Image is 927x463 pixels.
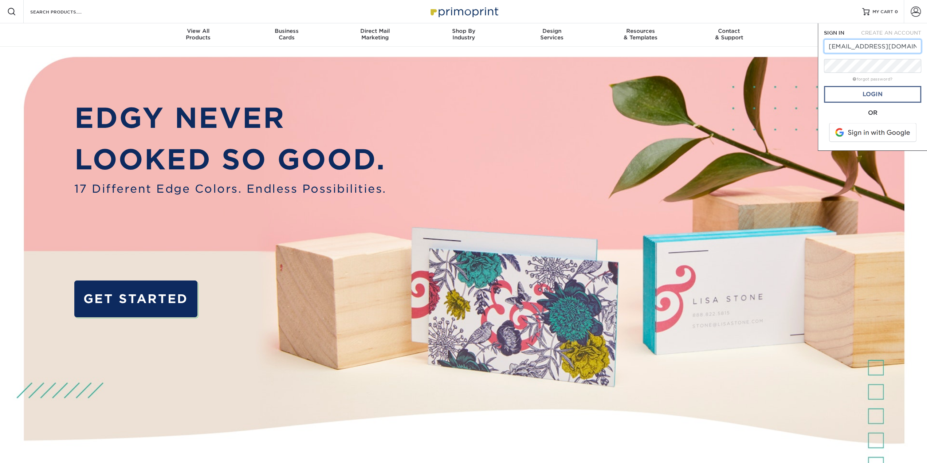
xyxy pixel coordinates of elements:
[154,28,243,41] div: Products
[508,28,596,34] span: Design
[895,9,898,14] span: 0
[154,28,243,34] span: View All
[596,28,685,41] div: & Templates
[242,23,331,47] a: BusinessCards
[685,28,773,41] div: & Support
[824,109,921,117] div: OR
[419,23,508,47] a: Shop ByIndustry
[596,23,685,47] a: Resources& Templates
[331,28,419,34] span: Direct Mail
[685,28,773,34] span: Contact
[331,23,419,47] a: Direct MailMarketing
[419,28,508,41] div: Industry
[331,28,419,41] div: Marketing
[508,23,596,47] a: DesignServices
[74,139,386,181] p: LOOKED SO GOOD.
[824,30,844,36] span: SIGN IN
[596,28,685,34] span: Resources
[824,39,921,53] input: Email
[242,28,331,34] span: Business
[853,77,892,82] a: forgot password?
[824,86,921,103] a: Login
[74,181,386,197] span: 17 Different Edge Colors. Endless Possibilities.
[427,4,500,19] img: Primoprint
[872,9,893,15] span: MY CART
[685,23,773,47] a: Contact& Support
[74,97,386,139] p: EDGY NEVER
[861,30,921,36] span: CREATE AN ACCOUNT
[2,441,62,460] iframe: Google Customer Reviews
[419,28,508,34] span: Shop By
[154,23,243,47] a: View AllProducts
[508,28,596,41] div: Services
[74,280,197,317] a: GET STARTED
[30,7,101,16] input: SEARCH PRODUCTS.....
[242,28,331,41] div: Cards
